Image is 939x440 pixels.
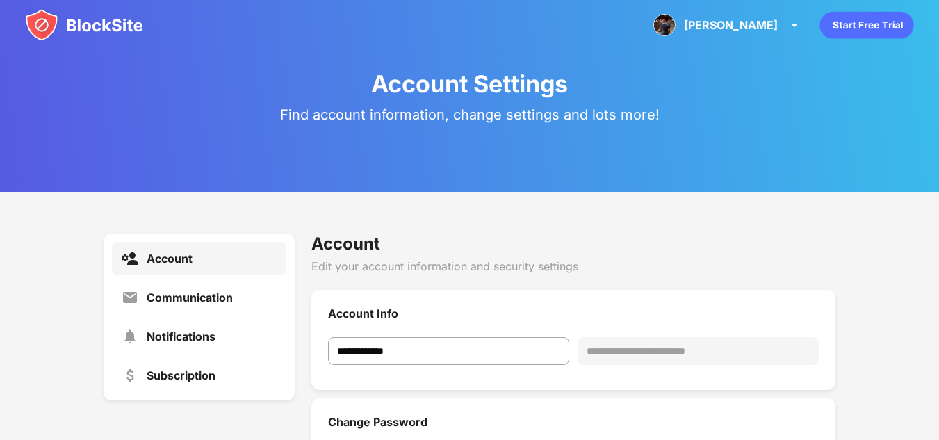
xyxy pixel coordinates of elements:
div: Account Info [328,307,819,320]
div: Account [311,234,835,254]
div: Edit your account information and security settings [311,259,835,273]
div: Communication [147,291,233,304]
div: animation [819,11,914,39]
img: settings-subscription.svg [122,367,138,384]
img: settings-communication.svg [122,289,138,306]
img: settings-account-active.svg [122,250,138,267]
a: Notifications [112,320,286,353]
div: Notifications [147,329,215,343]
div: Account Settings [371,70,568,98]
a: Account [112,242,286,275]
a: Communication [112,281,286,314]
a: Subscription [112,359,286,392]
img: ACg8ocJ9IkF_qduSKdHm8bOL4ABuBQsQt6lGBK769oDESggKwqjHnE1U=s96-c [653,14,676,36]
div: [PERSON_NAME] [684,18,778,32]
div: Subscription [147,368,215,382]
img: blocksite-icon.svg [25,8,143,42]
div: Account [147,252,193,266]
img: settings-notifications.svg [122,328,138,345]
div: Change Password [328,415,819,429]
div: Find account information, change settings and lots more! [280,106,660,123]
